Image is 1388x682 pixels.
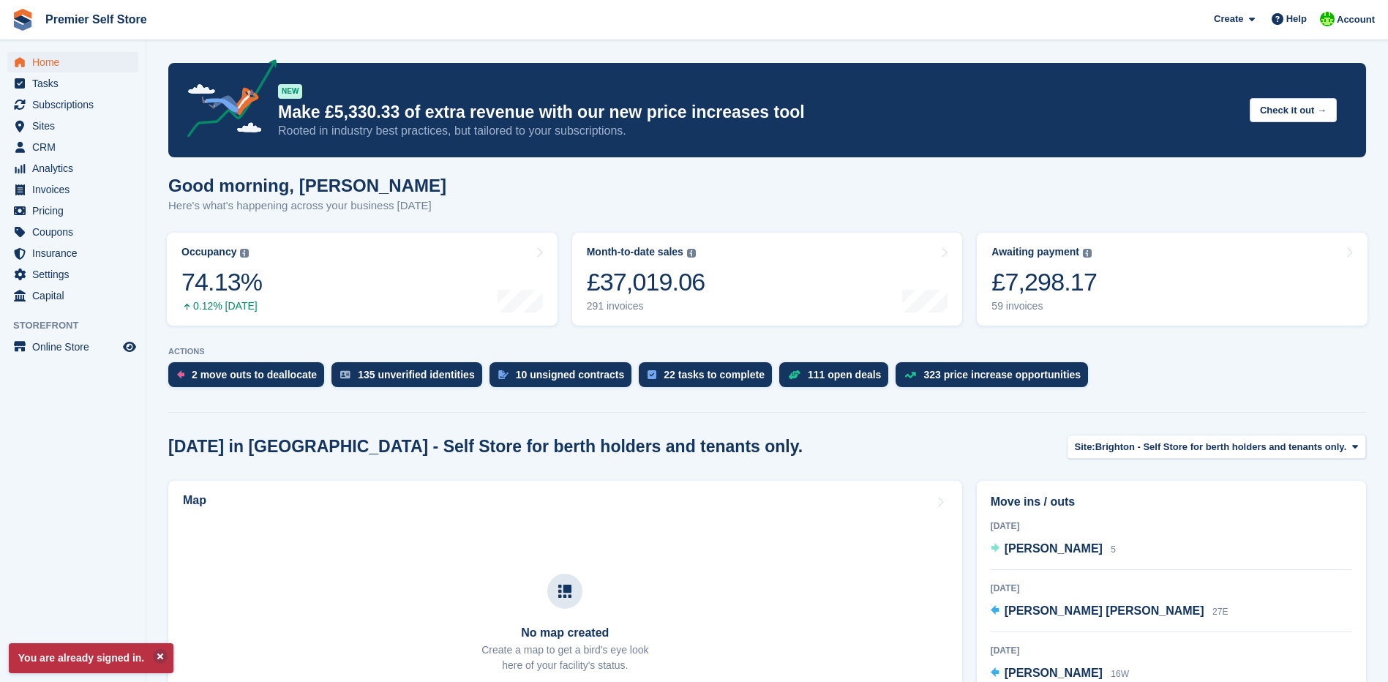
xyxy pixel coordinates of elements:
h1: Good morning, [PERSON_NAME] [168,176,446,195]
h2: Map [183,494,206,507]
img: map-icn-33ee37083ee616e46c38cad1a60f524a97daa1e2b2c8c0bc3eb3415660979fc1.svg [558,585,571,598]
span: Account [1337,12,1375,27]
span: Online Store [32,337,120,357]
img: price_increase_opportunities-93ffe204e8149a01c8c9dc8f82e8f89637d9d84a8eef4429ea346261dce0b2c0.svg [904,372,916,378]
a: menu [7,158,138,179]
div: 135 unverified identities [358,369,475,381]
div: 2 move outs to deallocate [192,369,317,381]
button: Check it out → [1250,98,1337,122]
p: ACTIONS [168,347,1366,356]
img: icon-info-grey-7440780725fd019a000dd9b08b2336e03edf1995a4989e88bcd33f0948082b44.svg [687,249,696,258]
span: Sites [32,116,120,136]
span: Analytics [32,158,120,179]
img: deal-1b604bf984904fb50ccaf53a9ad4b4a5d6e5aea283cecdc64d6e3604feb123c2.svg [788,370,800,380]
span: [PERSON_NAME] [1005,667,1103,679]
a: Month-to-date sales £37,019.06 291 invoices [572,233,963,326]
a: 22 tasks to complete [639,362,779,394]
p: Rooted in industry best practices, but tailored to your subscriptions. [278,123,1238,139]
div: 323 price increase opportunities [923,369,1081,381]
span: Create [1214,12,1243,26]
a: 135 unverified identities [331,362,489,394]
div: 22 tasks to complete [664,369,765,381]
img: move_outs_to_deallocate_icon-f764333ba52eb49d3ac5e1228854f67142a1ed5810a6f6cc68b1a99e826820c5.svg [177,370,184,379]
p: Make £5,330.33 of extra revenue with our new price increases tool [278,102,1238,123]
div: 0.12% [DATE] [181,300,262,312]
a: Premier Self Store [40,7,153,31]
a: menu [7,116,138,136]
a: menu [7,73,138,94]
span: Storefront [13,318,146,333]
h3: No map created [481,626,648,640]
a: menu [7,52,138,72]
p: You are already signed in. [9,643,173,673]
img: icon-info-grey-7440780725fd019a000dd9b08b2336e03edf1995a4989e88bcd33f0948082b44.svg [240,249,249,258]
span: Tasks [32,73,120,94]
span: Invoices [32,179,120,200]
span: 5 [1111,544,1116,555]
div: Month-to-date sales [587,246,683,258]
img: icon-info-grey-7440780725fd019a000dd9b08b2336e03edf1995a4989e88bcd33f0948082b44.svg [1083,249,1092,258]
a: menu [7,264,138,285]
h2: Move ins / outs [991,493,1352,511]
a: 10 unsigned contracts [489,362,639,394]
div: 59 invoices [991,300,1097,312]
div: [DATE] [991,644,1352,657]
a: Awaiting payment £7,298.17 59 invoices [977,233,1368,326]
span: CRM [32,137,120,157]
div: 74.13% [181,267,262,297]
a: Preview store [121,338,138,356]
img: contract_signature_icon-13c848040528278c33f63329250d36e43548de30e8caae1d1a13099fd9432cc5.svg [498,370,509,379]
p: Create a map to get a bird's eye look here of your facility's status. [481,642,648,673]
p: Here's what's happening across your business [DATE] [168,198,446,214]
a: [PERSON_NAME] 5 [991,540,1116,559]
a: menu [7,222,138,242]
div: 291 invoices [587,300,705,312]
span: Insurance [32,243,120,263]
a: 2 move outs to deallocate [168,362,331,394]
span: Pricing [32,201,120,221]
img: price-adjustments-announcement-icon-8257ccfd72463d97f412b2fc003d46551f7dbcb40ab6d574587a9cd5c0d94... [175,59,277,143]
div: NEW [278,84,302,99]
div: Awaiting payment [991,246,1079,258]
div: £37,019.06 [587,267,705,297]
div: £7,298.17 [991,267,1097,297]
span: Subscriptions [32,94,120,115]
div: 10 unsigned contracts [516,369,625,381]
div: Occupancy [181,246,236,258]
a: [PERSON_NAME] [PERSON_NAME] 27E [991,602,1228,621]
a: menu [7,285,138,306]
span: Coupons [32,222,120,242]
span: [PERSON_NAME] [1005,542,1103,555]
a: 323 price increase opportunities [896,362,1095,394]
span: Brighton - Self Store for berth holders and tenants only. [1095,440,1347,454]
img: verify_identity-adf6edd0f0f0b5bbfe63781bf79b02c33cf7c696d77639b501bdc392416b5a36.svg [340,370,350,379]
span: Capital [32,285,120,306]
a: menu [7,243,138,263]
span: Settings [32,264,120,285]
button: Site: Brighton - Self Store for berth holders and tenants only. [1067,435,1366,459]
img: task-75834270c22a3079a89374b754ae025e5fb1db73e45f91037f5363f120a921f8.svg [648,370,656,379]
div: [DATE] [991,582,1352,595]
div: [DATE] [991,520,1352,533]
h2: [DATE] in [GEOGRAPHIC_DATA] - Self Store for berth holders and tenants only. [168,437,803,457]
div: 111 open deals [808,369,881,381]
a: Occupancy 74.13% 0.12% [DATE] [167,233,558,326]
img: Kirsten Hallett [1320,12,1335,26]
span: Site: [1075,440,1095,454]
span: [PERSON_NAME] [PERSON_NAME] [1005,604,1204,617]
span: 16W [1111,669,1129,679]
a: menu [7,179,138,200]
a: menu [7,94,138,115]
img: stora-icon-8386f47178a22dfd0bd8f6a31ec36ba5ce8667c1dd55bd0f319d3a0aa187defe.svg [12,9,34,31]
span: 27E [1212,607,1228,617]
a: menu [7,137,138,157]
a: menu [7,337,138,357]
a: 111 open deals [779,362,896,394]
span: Help [1286,12,1307,26]
a: menu [7,201,138,221]
span: Home [32,52,120,72]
